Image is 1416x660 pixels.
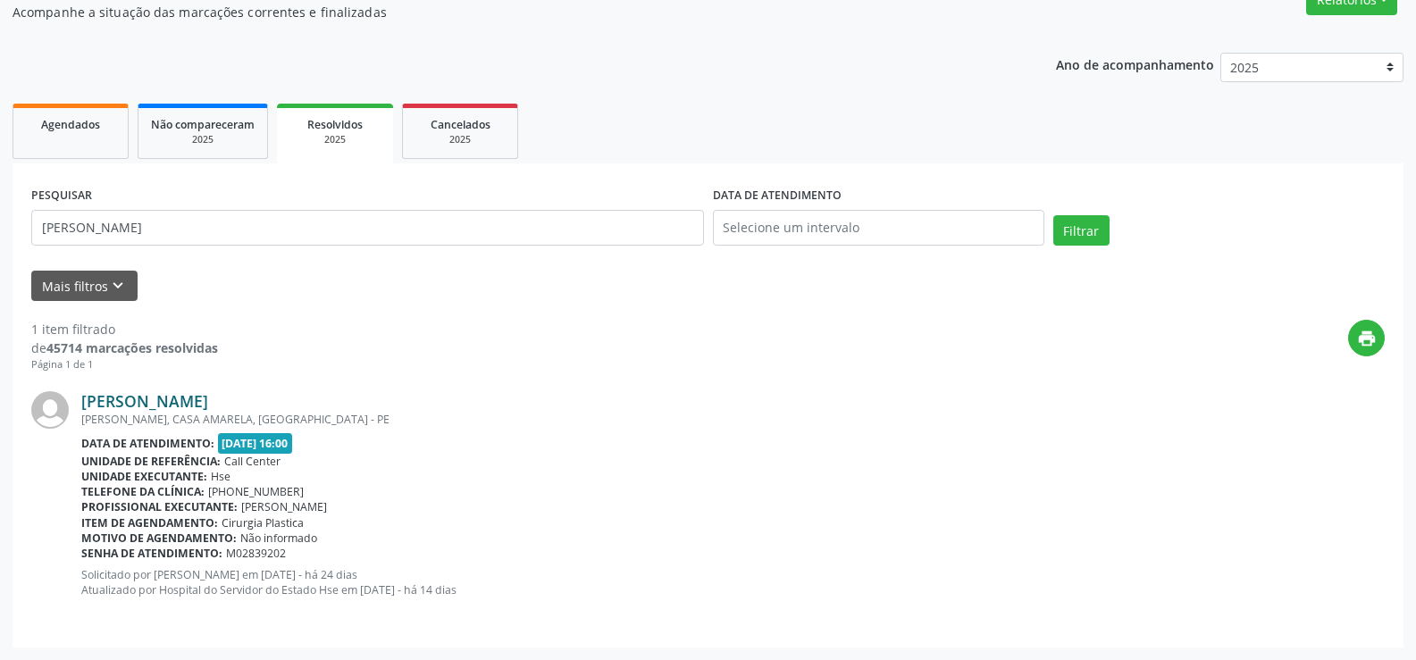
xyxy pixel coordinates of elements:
[224,454,281,469] span: Call Center
[31,320,218,338] div: 1 item filtrado
[31,338,218,357] div: de
[218,433,293,454] span: [DATE] 16:00
[713,210,1044,246] input: Selecione um intervalo
[81,499,238,514] b: Profissional executante:
[1056,53,1214,75] p: Ano de acompanhamento
[31,182,92,210] label: PESQUISAR
[81,391,208,411] a: [PERSON_NAME]
[31,357,218,372] div: Página 1 de 1
[108,276,128,296] i: keyboard_arrow_down
[211,469,230,484] span: Hse
[226,546,286,561] span: M02839202
[81,412,1385,427] div: [PERSON_NAME], CASA AMARELA, [GEOGRAPHIC_DATA] - PE
[431,117,490,132] span: Cancelados
[81,436,214,451] b: Data de atendimento:
[240,531,317,546] span: Não informado
[151,117,255,132] span: Não compareceram
[81,531,237,546] b: Motivo de agendamento:
[81,469,207,484] b: Unidade executante:
[31,271,138,302] button: Mais filtroskeyboard_arrow_down
[307,117,363,132] span: Resolvidos
[1053,215,1110,246] button: Filtrar
[208,484,304,499] span: [PHONE_NUMBER]
[31,391,69,429] img: img
[46,339,218,356] strong: 45714 marcações resolvidas
[241,499,327,514] span: [PERSON_NAME]
[1348,320,1385,356] button: print
[81,484,205,499] b: Telefone da clínica:
[713,182,842,210] label: DATA DE ATENDIMENTO
[81,454,221,469] b: Unidade de referência:
[415,133,505,146] div: 2025
[41,117,100,132] span: Agendados
[151,133,255,146] div: 2025
[81,567,1385,597] p: Solicitado por [PERSON_NAME] em [DATE] - há 24 dias Atualizado por Hospital do Servidor do Estado...
[289,133,381,146] div: 2025
[31,210,704,246] input: Nome, código do beneficiário ou CPF
[81,546,222,561] b: Senha de atendimento:
[13,3,986,21] p: Acompanhe a situação das marcações correntes e finalizadas
[222,515,304,531] span: Cirurgia Plastica
[81,515,218,531] b: Item de agendamento:
[1357,329,1377,348] i: print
